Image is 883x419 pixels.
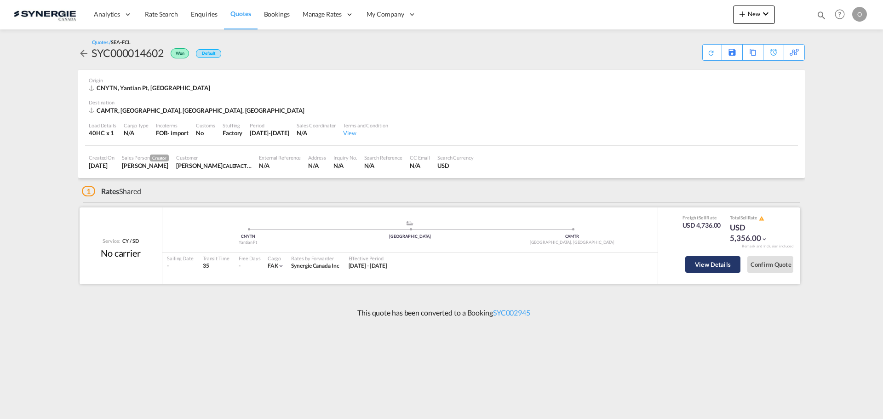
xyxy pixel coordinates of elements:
md-icon: icon-refresh [707,49,715,57]
span: My Company [367,10,404,19]
div: Inquiry No. [333,154,357,161]
span: [DATE] - [DATE] [349,262,388,269]
md-icon: assets/icons/custom/ship-fill.svg [404,221,415,225]
span: Quotes [230,10,251,17]
div: CAMTR [491,234,653,240]
div: Cargo Type [124,122,149,129]
div: CNYTN [167,234,329,240]
md-icon: icon-magnify [816,10,826,20]
div: SYC000014602 [92,46,164,60]
div: Save As Template [722,45,742,60]
div: Search Reference [364,154,402,161]
div: Terms and Condition [343,122,388,129]
div: Rates by Forwarder [291,255,339,262]
div: Total Rate [730,214,776,222]
md-icon: icon-arrow-left [78,48,89,59]
span: Sell [740,215,748,220]
span: CALEFACTIO [223,162,252,169]
a: SYC002945 [493,308,530,317]
div: Effective Period [349,255,388,262]
md-icon: icon-alert [759,216,764,221]
span: Analytics [94,10,120,19]
div: O [852,7,867,22]
div: Quote PDF is not available at this time [707,45,717,57]
span: SEA-FCL [111,39,130,45]
span: Synergie Canada Inc [291,262,339,269]
div: Search Currency [437,154,474,161]
div: Won [164,46,191,60]
div: Freight Rate [682,214,721,221]
span: Creator [150,155,169,161]
div: N/A [124,129,149,137]
div: Stuffing [223,122,242,129]
div: Address [308,154,326,161]
md-icon: icon-plus 400-fg [737,8,748,19]
div: Incoterms [156,122,189,129]
div: FOB [156,129,167,137]
div: USD [437,161,474,170]
div: Created On [89,154,115,161]
button: icon-alert [758,215,764,222]
div: 40HC x 1 [89,129,116,137]
div: N/A [333,161,357,170]
div: Origin [89,77,794,84]
md-icon: icon-chevron-down [278,263,284,269]
div: N/A [308,161,326,170]
button: icon-plus 400-fgNewicon-chevron-down [733,6,775,24]
span: Help [832,6,848,22]
div: Destination [89,99,794,106]
div: N/A [259,161,301,170]
span: Enquiries [191,10,218,18]
div: Sales Coordinator [297,122,336,129]
div: icon-magnify [816,10,826,24]
img: 1f56c880d42311ef80fc7dca854c8e59.png [14,4,76,25]
button: View Details [685,256,740,273]
div: CAMTR, Montreal, QC, Americas [89,106,307,115]
div: Sailing Date [167,255,194,262]
p: This quote has been converted to a Booking [353,308,530,318]
div: Period [250,122,289,129]
div: Transit Time [203,255,229,262]
div: USD 4,736.00 [682,221,721,230]
div: External Reference [259,154,301,161]
span: FAK [268,262,278,269]
span: Won [176,51,187,59]
div: 05 Sep 2025 - 14 Sep 2025 [349,262,388,270]
div: Customs [196,122,215,129]
div: View [343,129,388,137]
div: Synergie Canada Inc [291,262,339,270]
div: Remark and Inclusion included [735,244,800,249]
md-icon: icon-chevron-down [760,8,771,19]
div: 14 Sep 2025 [250,129,289,137]
span: 1 [82,186,95,196]
div: USD 5,356.00 [730,222,776,244]
div: Quotes /SEA-FCL [92,39,131,46]
div: No [196,129,215,137]
span: Rate Search [145,10,178,18]
span: New [737,10,771,17]
div: N/A [297,129,336,137]
div: Adriana Groposila [122,161,169,170]
div: Help [832,6,852,23]
div: Customer [176,154,252,161]
button: Confirm Quote [747,256,793,273]
div: [GEOGRAPHIC_DATA] [329,234,491,240]
div: 5 Sep 2025 [89,161,115,170]
div: CY / SD [120,237,138,244]
div: - [239,262,241,270]
span: Bookings [264,10,290,18]
div: Patrick Séguin [176,161,252,170]
div: Cargo [268,255,285,262]
div: No carrier [101,247,141,259]
div: Load Details [89,122,116,129]
div: Sales Person [122,154,169,161]
div: N/A [410,161,430,170]
div: CNYTN, Yantian Pt, Asia Pacific [89,84,212,92]
span: Sell [699,215,706,220]
span: Service: [103,237,120,244]
div: Shared [82,186,141,196]
div: N/A [364,161,402,170]
div: - [167,262,194,270]
div: Yantian Pt [167,240,329,246]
